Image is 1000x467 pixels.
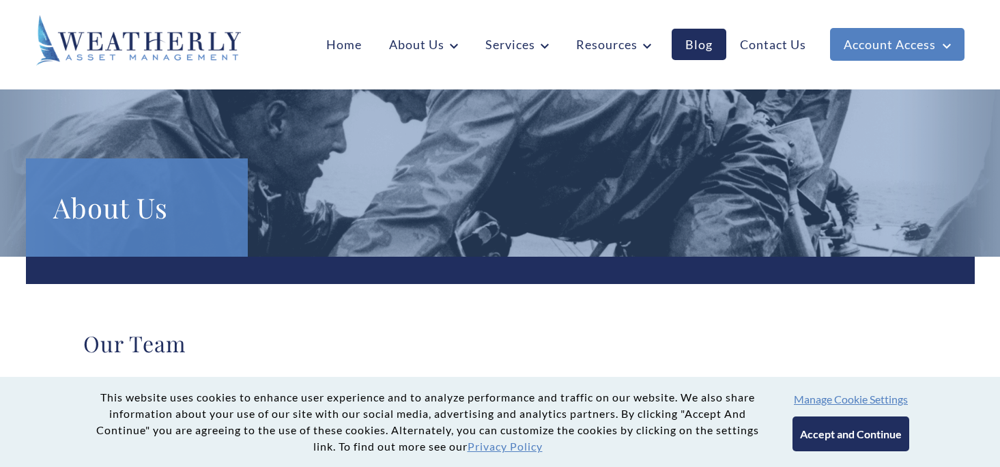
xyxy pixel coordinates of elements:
h2: Our Team [83,330,917,357]
a: Home [313,29,375,60]
p: This website uses cookies to enhance user experience and to analyze performance and traffic on ou... [91,389,765,455]
a: About Us [375,29,472,60]
a: Blog [672,29,726,60]
h1: About Us [53,186,220,229]
button: Manage Cookie Settings [794,393,908,406]
button: Accept and Continue [792,416,909,451]
a: Services [472,29,562,60]
img: Weatherly [36,15,241,66]
a: Privacy Policy [468,440,543,453]
p: Through experience and continued education, our advisors are equipped to provide the high quality... [83,375,917,429]
a: Resources [562,29,665,60]
a: Contact Us [726,29,820,60]
a: Account Access [830,28,965,61]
